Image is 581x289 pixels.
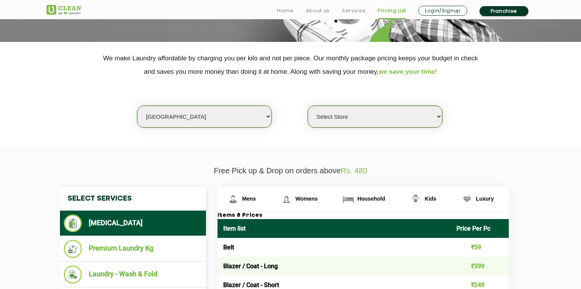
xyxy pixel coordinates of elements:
[217,238,451,257] td: Belt
[46,51,535,78] p: We make Laundry affordable by charging you per kilo and not per piece. Our monthly package pricin...
[226,193,240,206] img: Mens
[46,166,535,175] p: Free Pick up & Drop on orders above
[378,6,406,15] a: Pricing List
[64,240,82,258] img: Premium Laundry Kg
[342,193,355,206] img: Household
[425,196,436,202] span: Kids
[451,238,509,257] td: ₹59
[64,240,202,258] li: Premium Laundry Kg
[280,193,293,206] img: Womens
[277,6,294,15] a: Home
[451,219,509,238] th: Price Per Pc
[295,196,318,202] span: Womens
[46,5,81,15] img: UClean Laundry and Dry Cleaning
[64,214,202,232] li: [MEDICAL_DATA]
[60,187,206,211] h4: Select Services
[476,196,494,202] span: Luxury
[64,214,82,232] img: Dry Cleaning
[217,212,509,219] h3: Items & Prices
[460,193,474,206] img: Luxury
[357,196,385,202] span: Household
[378,68,437,75] span: we save your time!
[409,193,422,206] img: Kids
[480,6,528,16] a: Franchise
[341,166,367,175] span: Rs. 480
[306,6,330,15] a: About us
[342,6,365,15] a: Services
[451,257,509,276] td: ₹399
[217,257,451,276] td: Blazer / Coat - Long
[64,266,202,284] li: Laundry - Wash & Fold
[418,6,467,16] a: Login/Signup
[64,266,82,284] img: Laundry - Wash & Fold
[217,219,451,238] th: Item list
[242,196,256,202] span: Mens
